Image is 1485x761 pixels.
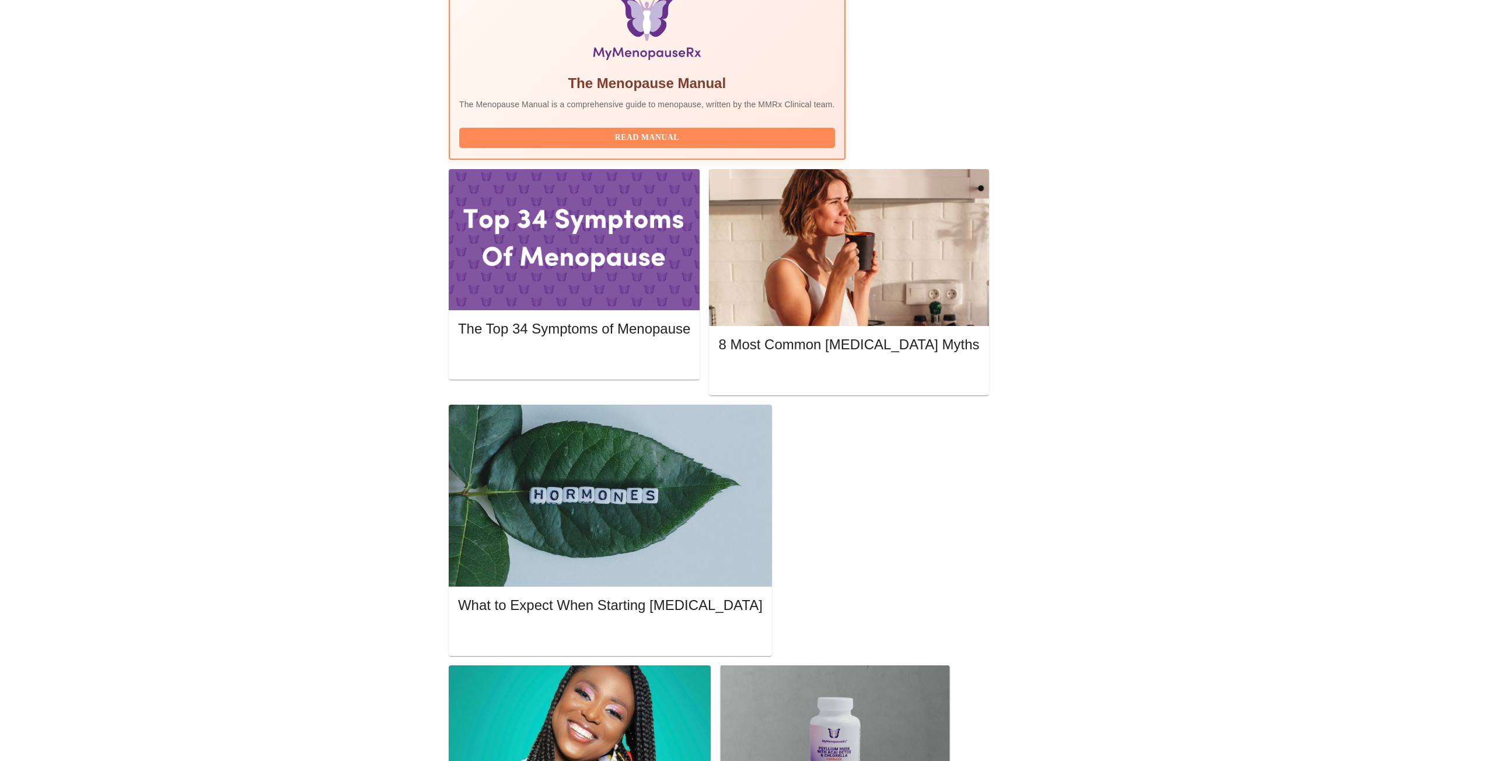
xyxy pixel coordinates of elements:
[718,369,982,379] a: Read More
[459,74,835,93] h5: The Menopause Manual
[718,365,979,385] button: Read More
[459,128,835,148] button: Read Manual
[458,625,763,646] button: Read More
[730,368,967,383] span: Read More
[458,353,693,363] a: Read More
[458,349,690,369] button: Read More
[458,629,766,639] a: Read More
[458,320,690,338] h5: The Top 34 Symptoms of Menopause
[471,131,823,145] span: Read Manual
[718,335,979,354] h5: 8 Most Common [MEDICAL_DATA] Myths
[459,99,835,110] p: The Menopause Manual is a comprehensive guide to menopause, written by the MMRx Clinical team.
[459,132,838,142] a: Read Manual
[470,628,751,643] span: Read More
[470,352,679,366] span: Read More
[458,596,763,615] h5: What to Expect When Starting [MEDICAL_DATA]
